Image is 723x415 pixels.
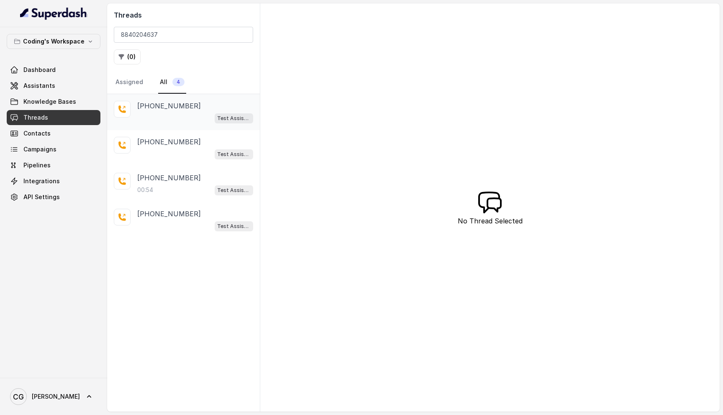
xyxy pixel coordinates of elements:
[137,186,153,194] p: 00:54
[137,173,201,183] p: [PHONE_NUMBER]
[7,62,100,77] a: Dashboard
[137,137,201,147] p: [PHONE_NUMBER]
[458,216,523,226] p: No Thread Selected
[23,113,48,122] span: Threads
[23,66,56,74] span: Dashboard
[114,27,253,43] input: Search by Call ID or Phone Number
[114,10,253,20] h2: Threads
[137,101,201,111] p: [PHONE_NUMBER]
[7,34,100,49] button: Coding's Workspace
[23,193,60,201] span: API Settings
[23,82,55,90] span: Assistants
[7,190,100,205] a: API Settings
[23,97,76,106] span: Knowledge Bases
[23,36,85,46] p: Coding's Workspace
[7,142,100,157] a: Campaigns
[7,78,100,93] a: Assistants
[7,126,100,141] a: Contacts
[7,385,100,408] a: [PERSON_NAME]
[32,392,80,401] span: [PERSON_NAME]
[217,150,251,159] p: Test Assistant- 2
[23,129,51,138] span: Contacts
[23,145,56,154] span: Campaigns
[23,161,51,169] span: Pipelines
[172,78,185,86] span: 4
[217,114,251,123] p: Test Assistant- 2
[23,177,60,185] span: Integrations
[217,186,251,195] p: Test Assistant- 2
[7,94,100,109] a: Knowledge Bases
[13,392,24,401] text: CG
[114,71,253,94] nav: Tabs
[137,209,201,219] p: [PHONE_NUMBER]
[217,222,251,231] p: Test Assistant-3
[7,110,100,125] a: Threads
[158,71,186,94] a: All4
[114,49,141,64] button: (0)
[20,7,87,20] img: light.svg
[114,71,145,94] a: Assigned
[7,174,100,189] a: Integrations
[7,158,100,173] a: Pipelines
